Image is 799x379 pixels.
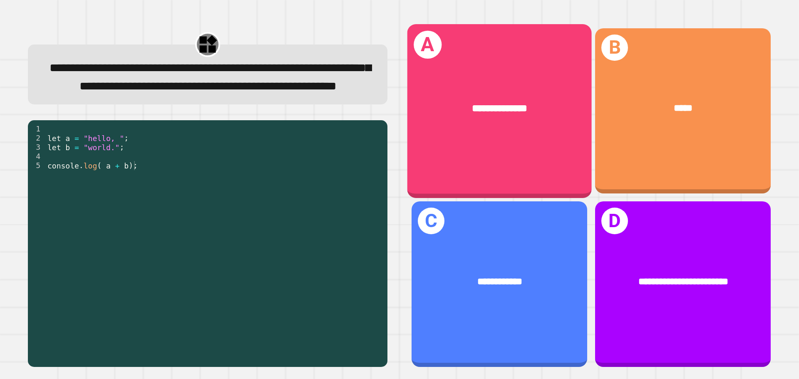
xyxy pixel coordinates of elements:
[601,35,628,61] h1: B
[28,152,46,161] div: 4
[28,124,46,134] div: 1
[28,161,46,170] div: 5
[28,143,46,152] div: 3
[414,30,442,58] h1: A
[601,208,628,234] h1: D
[28,134,46,143] div: 2
[418,208,444,234] h1: C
